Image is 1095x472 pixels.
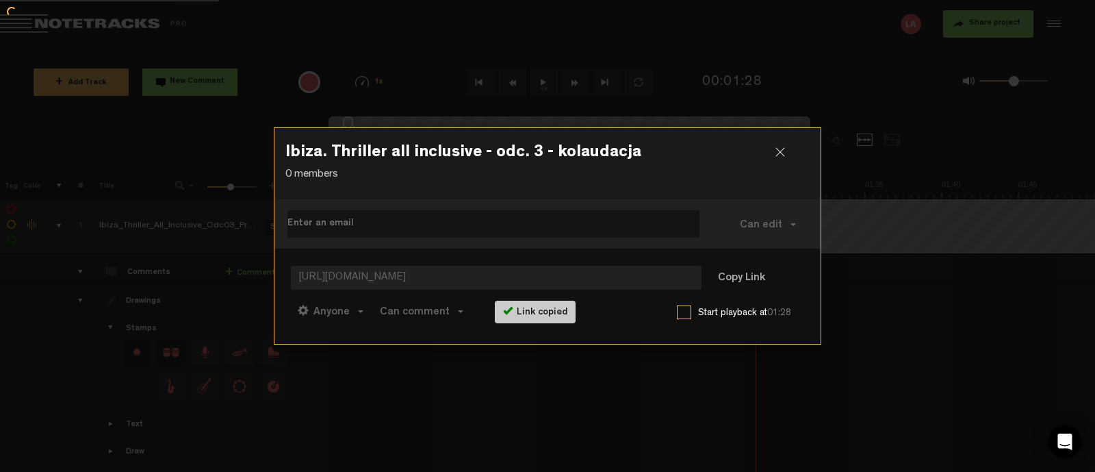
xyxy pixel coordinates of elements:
[285,167,810,183] p: 0 members
[726,208,810,240] button: Can edit
[698,306,804,320] label: Start playback at
[740,220,782,231] span: Can edit
[287,210,699,238] input: Skanowanie za pomocą Zero Phishing
[1048,425,1081,458] div: Open Intercom Messenger
[380,307,450,318] span: Can comment
[285,145,810,166] h3: Ibiza. Thriller all inclusive - odc. 3 - kolaudacja
[704,265,779,293] button: Copy Link
[291,295,370,327] button: Anyone
[373,295,470,327] button: Can comment
[495,301,576,323] div: Link copied
[291,266,701,290] span: [URL][DOMAIN_NAME]
[313,307,350,318] span: Anyone
[767,308,791,318] span: 01:28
